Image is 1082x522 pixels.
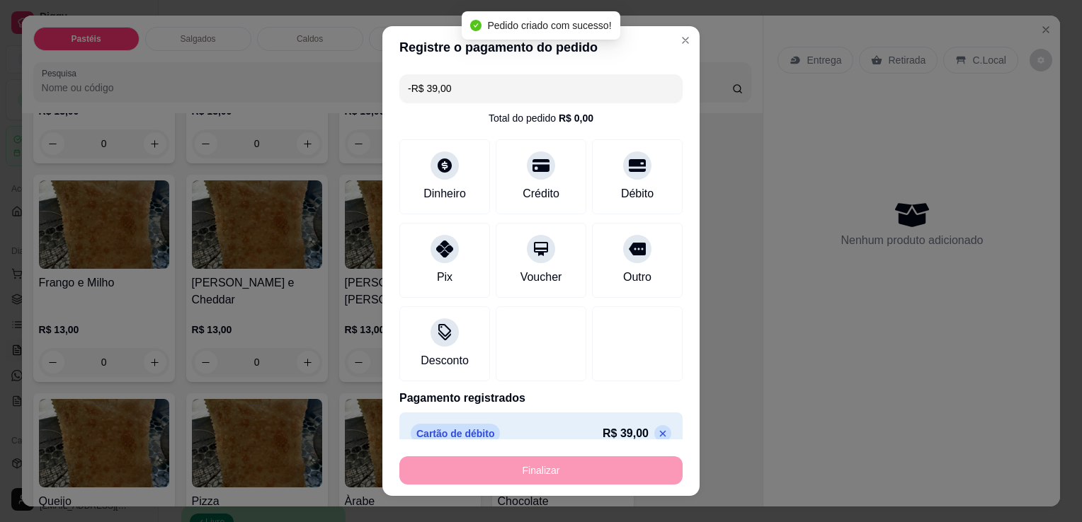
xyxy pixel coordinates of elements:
[411,424,500,443] p: Cartão de débito
[621,185,654,202] div: Débito
[423,185,466,202] div: Dinheiro
[437,269,452,286] div: Pix
[623,269,651,286] div: Outro
[487,20,611,31] span: Pedido criado com sucesso!
[408,74,674,103] input: Ex.: hambúrguer de cordeiro
[559,111,593,125] div: R$ 0,00
[674,29,697,52] button: Close
[523,185,559,202] div: Crédito
[399,390,683,407] p: Pagamento registrados
[470,20,482,31] span: check-circle
[489,111,593,125] div: Total do pedido
[421,352,469,369] div: Desconto
[382,26,700,69] header: Registre o pagamento do pedido
[603,425,649,442] p: R$ 39,00
[520,269,562,286] div: Voucher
